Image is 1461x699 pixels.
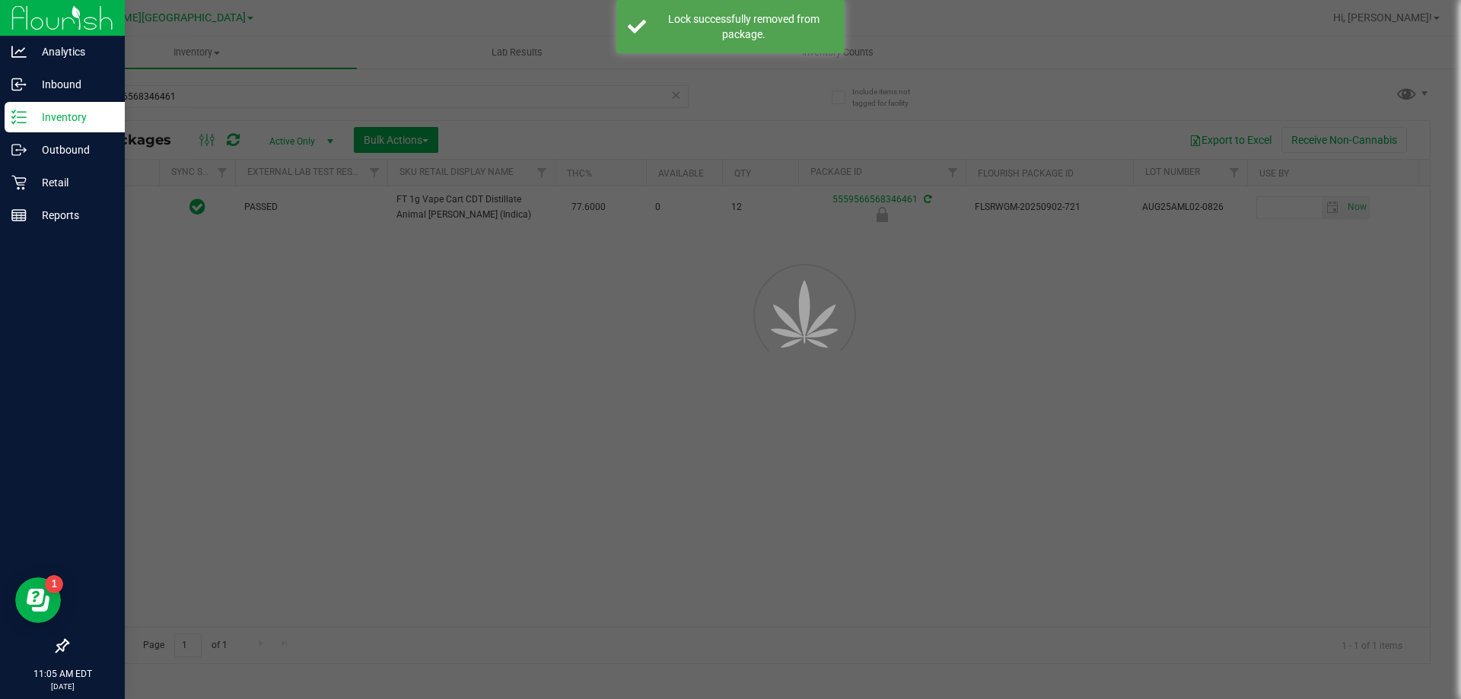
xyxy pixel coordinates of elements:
p: [DATE] [7,681,118,692]
iframe: Resource center unread badge [45,575,63,593]
p: 11:05 AM EDT [7,667,118,681]
p: Retail [27,173,118,192]
p: Inbound [27,75,118,94]
p: Inventory [27,108,118,126]
inline-svg: Inventory [11,110,27,125]
inline-svg: Outbound [11,142,27,157]
inline-svg: Reports [11,208,27,223]
div: Lock successfully removed from package. [654,11,833,42]
iframe: Resource center [15,577,61,623]
inline-svg: Retail [11,175,27,190]
inline-svg: Analytics [11,44,27,59]
p: Outbound [27,141,118,159]
inline-svg: Inbound [11,77,27,92]
p: Reports [27,206,118,224]
p: Analytics [27,43,118,61]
